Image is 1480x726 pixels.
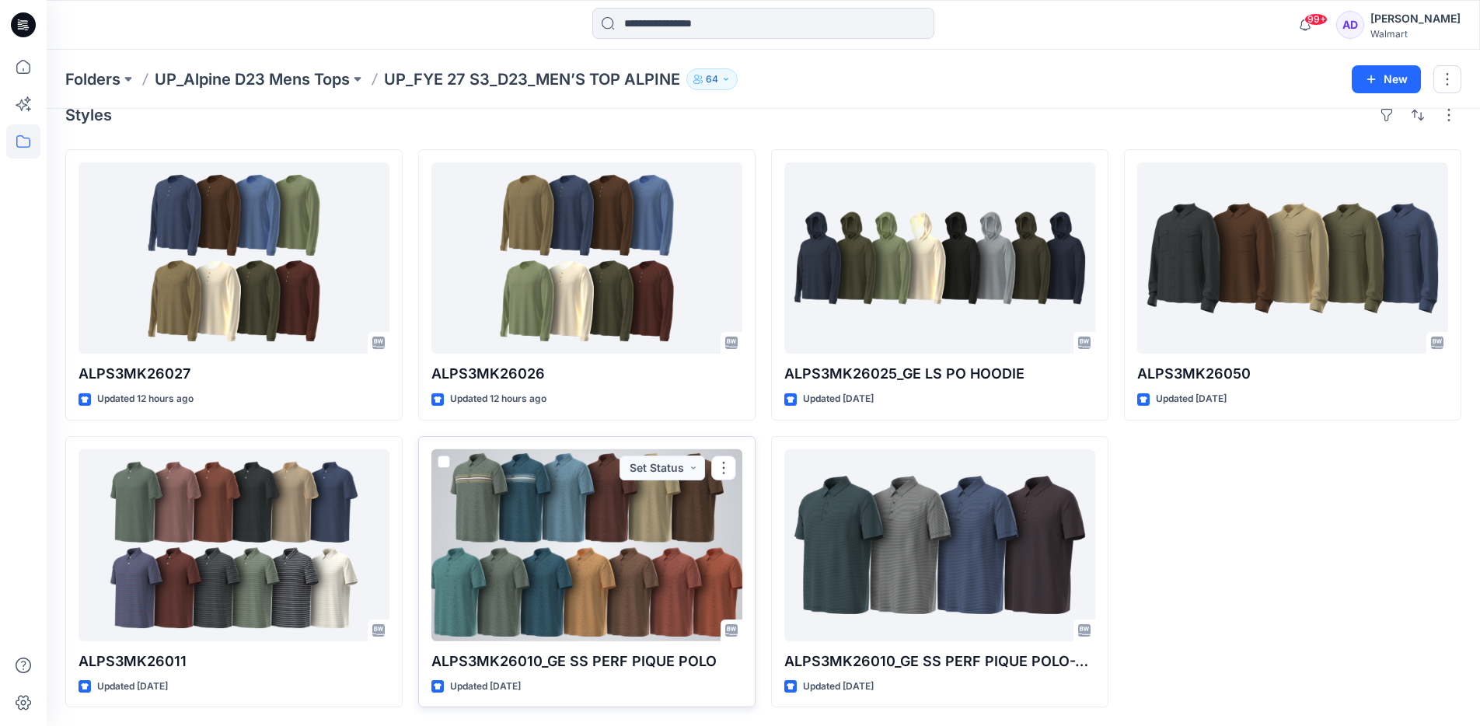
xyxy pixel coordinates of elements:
[1336,11,1364,39] div: AD
[384,68,680,90] p: UP_FYE 27 S3_D23_MEN’S TOP ALPINE
[450,391,546,407] p: Updated 12 hours ago
[784,651,1095,672] p: ALPS3MK26010_GE SS PERF PIQUE POLO-AOP
[79,363,389,385] p: ALPS3MK26027
[431,651,742,672] p: ALPS3MK26010_GE SS PERF PIQUE POLO
[65,68,120,90] a: Folders
[79,162,389,354] a: ALPS3MK26027
[1370,9,1461,28] div: [PERSON_NAME]
[1137,162,1448,354] a: ALPS3MK26050
[803,391,874,407] p: Updated [DATE]
[1304,13,1328,26] span: 99+
[97,679,168,695] p: Updated [DATE]
[784,449,1095,640] a: ALPS3MK26010_GE SS PERF PIQUE POLO-AOP
[1370,28,1461,40] div: Walmart
[706,71,718,88] p: 64
[784,363,1095,385] p: ALPS3MK26025_GE LS PO HOODIE
[155,68,350,90] a: UP_Alpine D23 Mens Tops
[803,679,874,695] p: Updated [DATE]
[79,651,389,672] p: ALPS3MK26011
[431,449,742,640] a: ALPS3MK26010_GE SS PERF PIQUE POLO
[431,363,742,385] p: ALPS3MK26026
[784,162,1095,354] a: ALPS3MK26025_GE LS PO HOODIE
[97,391,194,407] p: Updated 12 hours ago
[686,68,738,90] button: 64
[450,679,521,695] p: Updated [DATE]
[1137,363,1448,385] p: ALPS3MK26050
[79,449,389,640] a: ALPS3MK26011
[1156,391,1227,407] p: Updated [DATE]
[1352,65,1421,93] button: New
[65,106,112,124] h4: Styles
[431,162,742,354] a: ALPS3MK26026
